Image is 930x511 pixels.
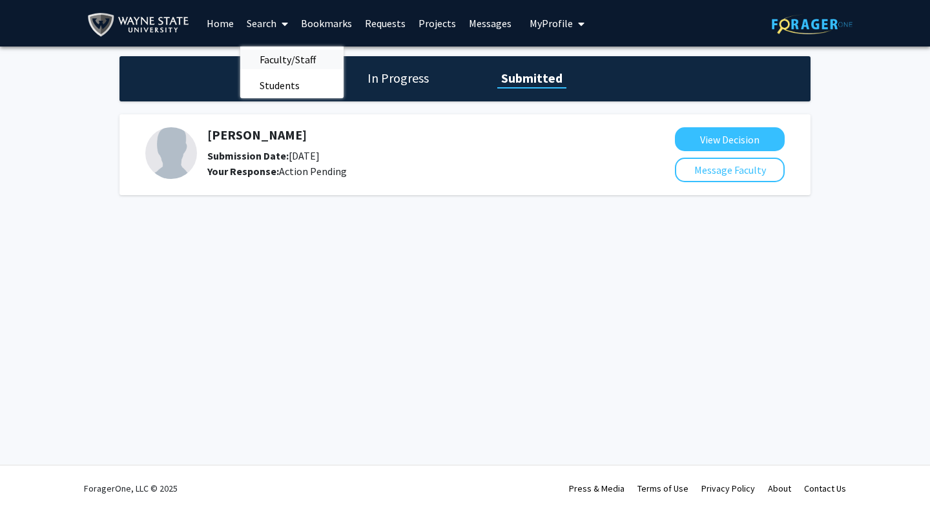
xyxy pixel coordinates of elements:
a: Bookmarks [294,1,358,46]
a: Faculty/Staff [240,50,344,69]
b: Your Response: [207,165,279,178]
button: Message Faculty [675,158,785,182]
a: Privacy Policy [701,483,755,494]
span: My Profile [530,17,573,30]
a: Press & Media [569,483,625,494]
b: Submission Date: [207,149,289,162]
h5: [PERSON_NAME] [207,127,606,143]
a: Contact Us [804,483,846,494]
a: Home [200,1,240,46]
img: ForagerOne Logo [772,14,852,34]
span: Faculty/Staff [240,47,335,72]
img: Wayne State University Logo [87,10,195,39]
a: Students [240,76,344,95]
h1: In Progress [364,69,433,87]
span: Students [240,72,319,98]
img: Profile Picture [145,127,197,179]
a: Message Faculty [675,163,785,176]
a: Search [240,1,294,46]
button: View Decision [675,127,785,151]
a: About [768,483,791,494]
a: Terms of Use [637,483,688,494]
a: Requests [358,1,412,46]
h1: Submitted [497,69,566,87]
div: [DATE] [207,148,606,163]
div: ForagerOne, LLC © 2025 [84,466,178,511]
div: Action Pending [207,163,606,179]
iframe: Chat [10,453,55,501]
a: Messages [462,1,518,46]
a: Projects [412,1,462,46]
